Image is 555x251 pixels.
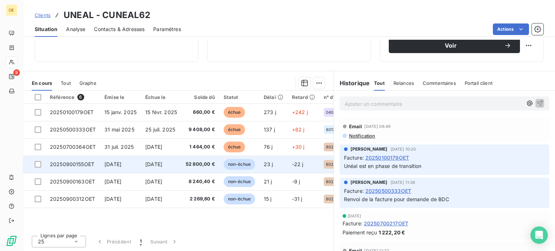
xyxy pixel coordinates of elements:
span: [DATE] [145,144,162,150]
span: Facture : [344,187,364,195]
span: Situation [35,26,57,33]
span: 802055 [326,197,341,201]
span: [DATE] 11:38 [391,180,416,185]
span: [DATE] [104,161,121,167]
span: 15 janv. 2025 [104,109,137,115]
span: 802055 [326,145,341,149]
span: 801754 [326,127,340,132]
span: 20250100179OET [365,154,409,161]
span: Clients [35,12,51,18]
h6: Historique [334,79,370,87]
div: Délai [264,94,283,100]
span: +242 j [292,109,308,115]
div: n° d'affaire [324,94,350,100]
span: 040752 [326,110,341,114]
span: Voir [397,43,504,48]
span: Email [349,124,362,129]
span: 2 269,80 € [186,195,215,203]
span: En cours [32,80,52,86]
span: 20250100179OET [50,109,94,115]
span: 15 févr. 2025 [145,109,177,115]
span: Tout [61,80,71,86]
span: Facture : [343,220,362,227]
span: non-échue [224,176,255,187]
span: non-échue [224,159,255,170]
span: Portail client [465,80,492,86]
span: 20250900312OET [50,196,95,202]
span: Paiement reçu [343,229,377,236]
span: échue [224,107,245,118]
span: 20250500333OET [365,187,411,195]
button: Précédent [92,234,135,249]
img: Logo LeanPay [6,235,17,247]
span: [DATE] [145,178,162,185]
span: Analyse [66,26,85,33]
span: 660,00 € [186,109,215,116]
span: 31 mai 2025 [104,126,134,133]
span: Facture : [344,154,364,161]
span: Graphe [79,80,96,86]
span: -22 j [292,161,304,167]
span: Notification [348,133,375,139]
div: Référence [50,94,96,100]
span: [DATE] [348,214,361,218]
span: [DATE] 08:49 [364,124,391,129]
span: 802055 [326,179,341,184]
div: OE [6,4,17,16]
span: Paramètres [153,26,181,33]
span: [DATE] 10:20 [391,147,416,151]
div: Open Intercom Messenger [530,226,548,244]
span: +82 j [292,126,305,133]
span: 20250900163OET [50,178,95,185]
span: Contacts & Adresses [94,26,145,33]
span: 20250900155OET [50,161,94,167]
span: échue [224,124,245,135]
span: 76 j [264,144,273,150]
span: 9 [13,69,20,76]
span: 1 222,20 € [379,229,405,236]
span: 52 800,00 € [186,161,215,168]
span: -31 j [292,196,302,202]
span: 273 j [264,109,276,115]
span: Relances [393,80,414,86]
span: -9 j [292,178,300,185]
span: [PERSON_NAME] [350,146,388,152]
span: 15 j [264,196,272,202]
span: non-échue [224,194,255,204]
span: 20250700217OET [364,220,408,227]
span: 802055 [326,162,341,166]
button: Voir [389,38,520,53]
span: 9 408,00 € [186,126,215,133]
span: 31 juil. 2025 [104,144,134,150]
span: Tout [374,80,385,86]
span: 20250700364OET [50,144,96,150]
span: échue [224,142,245,152]
span: 25 [38,238,44,245]
span: [DATE] [145,161,162,167]
span: Renvoi de la facture pour demande de BDC [344,196,449,202]
span: 23 j [264,161,273,167]
button: 1 [135,234,146,249]
span: Unéal est en phase de transition [344,163,422,169]
h3: UNEAL - CUNEAL62 [64,9,150,22]
button: Suivant [146,234,182,249]
a: Clients [35,12,51,19]
span: 8 240,40 € [186,178,215,185]
span: 21 j [264,178,272,185]
div: Émise le [104,94,137,100]
span: [DATE] [104,178,121,185]
div: Statut [224,94,255,100]
div: Solde dû [186,94,215,100]
span: 6 [77,94,84,100]
span: 20250500333OET [50,126,96,133]
span: [PERSON_NAME] [350,179,388,186]
button: Actions [493,23,529,35]
span: Commentaires [423,80,456,86]
span: 25 juil. 2025 [145,126,175,133]
span: [DATE] [145,196,162,202]
div: Échue le [145,94,177,100]
span: 1 464,00 € [186,143,215,151]
span: +30 j [292,144,305,150]
div: Retard [292,94,315,100]
span: [DATE] [104,196,121,202]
